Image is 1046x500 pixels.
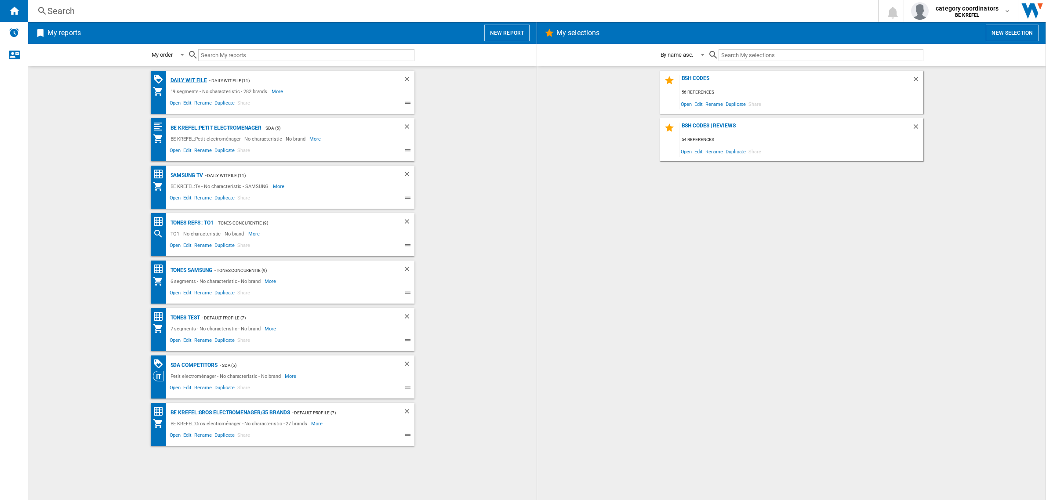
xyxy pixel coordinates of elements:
[236,241,251,252] span: Share
[153,323,168,334] div: My Assortment
[213,289,236,299] span: Duplicate
[182,99,193,109] span: Edit
[724,145,747,157] span: Duplicate
[273,181,286,192] span: More
[168,312,200,323] div: Tones test
[168,75,207,86] div: Daily WIT file
[168,99,182,109] span: Open
[193,336,213,347] span: Rename
[168,134,310,144] div: BE KREFEL:Petit electroménager - No characteristic - No brand
[168,146,182,157] span: Open
[236,289,251,299] span: Share
[168,181,273,192] div: BE KREFEL:Tv - No characteristic - SAMSUNG
[214,217,385,228] div: - Tones concurentie (9)
[261,123,385,134] div: - SDA (5)
[153,86,168,97] div: My Assortment
[679,98,694,110] span: Open
[218,360,385,371] div: - SDA (5)
[153,371,168,381] div: Category View
[198,49,414,61] input: Search My reports
[153,359,168,370] div: PROMOTIONS Matrix
[693,145,704,157] span: Edit
[47,5,855,17] div: Search
[153,228,168,239] div: Search
[168,265,213,276] div: Tones Samsung
[248,228,261,239] span: More
[153,74,168,85] div: PROMOTIONS Matrix
[679,123,912,134] div: BSH codes | Reviews
[193,241,213,252] span: Rename
[168,360,218,371] div: SDA competitors
[168,289,182,299] span: Open
[403,75,414,86] div: Delete
[265,323,277,334] span: More
[193,146,213,157] span: Rename
[168,407,290,418] div: BE KREFEL:Gros electromenager/35 brands
[290,407,385,418] div: - Default profile (7)
[168,384,182,394] span: Open
[168,217,214,228] div: Tones refs : TO1
[153,121,168,132] div: Quartiles grid
[236,194,251,204] span: Share
[704,98,724,110] span: Rename
[236,384,251,394] span: Share
[193,99,213,109] span: Rename
[403,360,414,371] div: Delete
[153,216,168,227] div: Price Matrix
[679,75,912,87] div: BSH Codes
[236,99,251,109] span: Share
[484,25,530,41] button: New report
[153,169,168,180] div: Price Matrix
[46,25,83,41] h2: My reports
[153,181,168,192] div: My Assortment
[661,51,694,58] div: By name asc.
[912,75,923,87] div: Delete
[207,75,385,86] div: - Daily WIT File (11)
[403,312,414,323] div: Delete
[265,276,277,286] span: More
[936,4,999,13] span: category coordinators
[168,336,182,347] span: Open
[309,134,322,144] span: More
[182,146,193,157] span: Edit
[153,418,168,429] div: My Assortment
[168,86,272,97] div: 19 segments - No characteristic - 282 brands
[236,431,251,442] span: Share
[403,170,414,181] div: Delete
[213,146,236,157] span: Duplicate
[693,98,704,110] span: Edit
[168,194,182,204] span: Open
[182,194,193,204] span: Edit
[153,264,168,275] div: Price Matrix
[213,194,236,204] span: Duplicate
[168,241,182,252] span: Open
[153,311,168,322] div: Price Matrix
[182,336,193,347] span: Edit
[403,123,414,134] div: Delete
[236,336,251,347] span: Share
[403,265,414,276] div: Delete
[193,384,213,394] span: Rename
[193,194,213,204] span: Rename
[704,145,724,157] span: Rename
[285,371,298,381] span: More
[168,418,312,429] div: BE KREFEL:Gros electroménager - No characteristic - 27 brands
[911,2,929,20] img: profile.jpg
[236,146,251,157] span: Share
[679,134,923,145] div: 54 references
[203,170,385,181] div: - Daily WIT File (11)
[213,99,236,109] span: Duplicate
[555,25,601,41] h2: My selections
[747,98,763,110] span: Share
[153,406,168,417] div: Price Matrix
[311,418,324,429] span: More
[153,276,168,286] div: My Assortment
[719,49,923,61] input: Search My selections
[213,336,236,347] span: Duplicate
[193,431,213,442] span: Rename
[986,25,1039,41] button: New selection
[912,123,923,134] div: Delete
[168,228,249,239] div: TO1 - No characteristic - No brand
[168,170,203,181] div: Samsung TV
[679,145,694,157] span: Open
